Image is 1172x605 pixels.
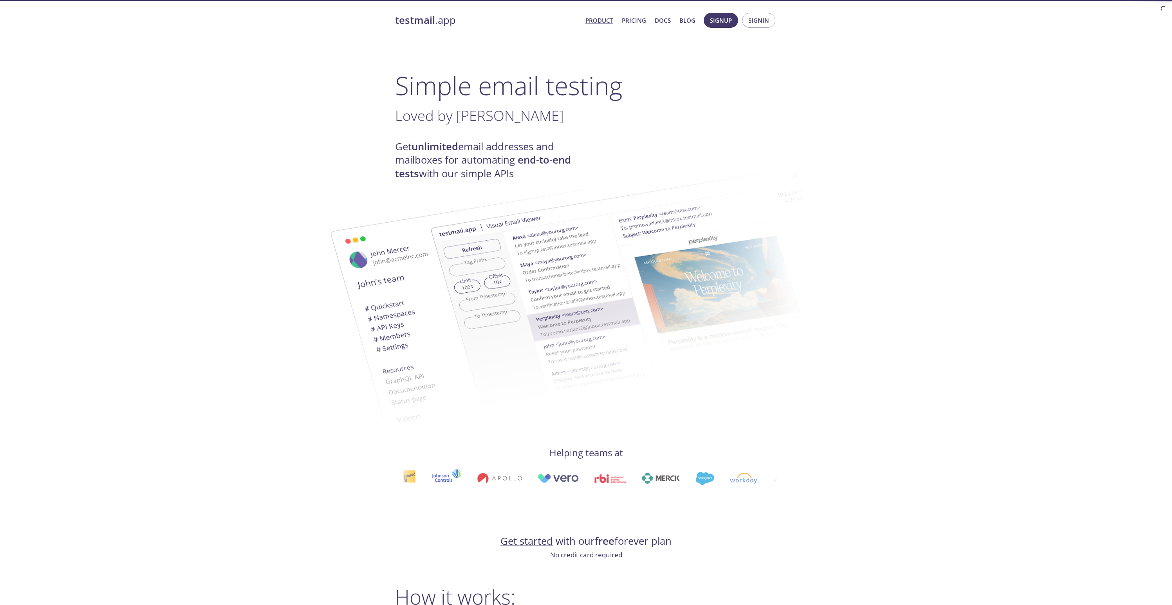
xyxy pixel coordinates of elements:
[704,13,738,28] button: Signup
[395,550,777,560] p: No credit card required
[535,474,576,483] img: vero
[395,140,586,180] h4: Get email addresses and mailboxes for automating with our simple APIs
[595,534,614,548] strong: free
[622,15,646,25] a: Pricing
[475,473,519,484] img: apollo
[639,473,677,484] img: merck
[655,15,671,25] a: Docs
[412,140,458,153] strong: unlimited
[430,156,853,421] img: testmail-email-viewer
[693,472,712,485] img: salesforce
[395,153,571,180] strong: end-to-end tests
[395,447,777,459] h4: Helping teams at
[592,474,624,483] img: rbi
[395,13,435,27] strong: testmail
[395,14,579,27] a: testmail.app
[728,473,755,484] img: workday
[429,469,459,488] img: johnsoncontrols
[679,15,695,25] a: Blog
[395,106,564,125] span: Loved by [PERSON_NAME]
[500,534,553,548] a: Get started
[301,181,724,446] img: testmail-email-viewer
[710,15,732,25] span: Signup
[585,15,613,25] a: Product
[395,70,777,101] h1: Simple email testing
[395,535,777,548] h4: with our forever plan
[748,15,769,25] span: Signin
[742,13,775,28] button: Signin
